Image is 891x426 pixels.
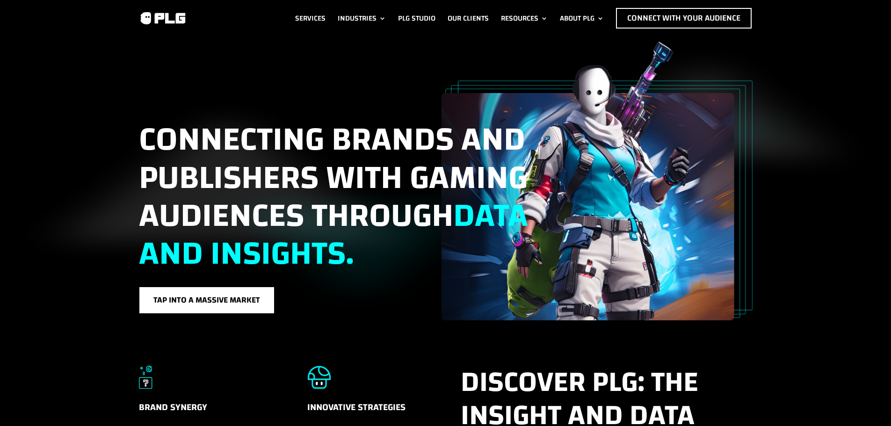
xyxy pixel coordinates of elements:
img: Brand Synergy [139,366,153,389]
a: PLG Studio [398,8,435,29]
h5: Innovative Strategies [307,400,449,425]
a: Industries [338,8,386,29]
span: Connecting brands and publishers with gaming audiences through [139,108,528,284]
a: Services [295,8,326,29]
a: Resources [501,8,548,29]
span: data and insights. [139,185,528,284]
a: About PLG [560,8,604,29]
iframe: Chat Widget [844,381,891,426]
a: Connect with Your Audience [616,8,752,29]
a: Our Clients [448,8,489,29]
h5: Brand Synergy [139,400,274,425]
a: Tap into a massive market [139,287,275,314]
